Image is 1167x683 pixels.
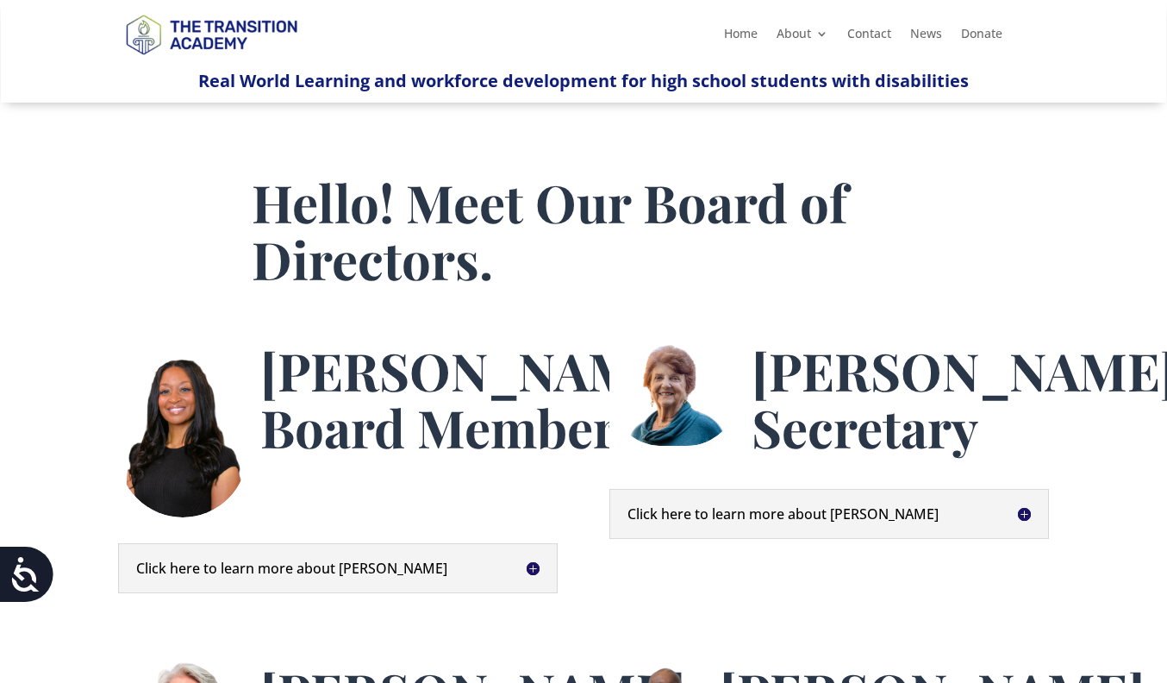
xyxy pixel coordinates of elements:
h5: Click here to learn more about [PERSON_NAME] [136,561,540,575]
a: About [777,28,828,47]
span: Real World Learning and workforce development for high school students with disabilities [198,69,969,92]
span: Hello! Meet Our Board of Directors. [252,167,847,293]
span: [PERSON_NAME], Board Member [260,335,699,461]
a: Contact [847,28,891,47]
a: News [910,28,942,47]
img: TTA Brand_TTA Primary Logo_Horizontal_Light BG [118,3,304,65]
a: Home [724,28,758,47]
a: Donate [961,28,1002,47]
h5: Click here to learn more about [PERSON_NAME] [627,507,1031,521]
a: Logo-Noticias [118,52,304,68]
